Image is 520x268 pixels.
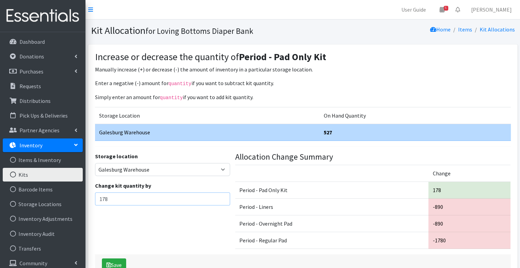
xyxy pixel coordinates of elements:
[19,38,45,45] p: Dashboard
[19,127,59,134] p: Partner Agencies
[3,168,83,182] a: Kits
[3,123,83,137] a: Partner Agencies
[3,153,83,167] a: Items & Inventory
[428,182,510,198] td: 178
[235,182,429,198] td: Period - Pad Only Kit
[239,51,326,63] strong: Period - Pad Only Kit
[3,79,83,93] a: Requests
[3,50,83,63] a: Donations
[235,198,429,215] td: Period - Liners
[444,6,448,11] span: 6
[95,124,320,141] td: Galesburg Warehouse
[3,227,83,241] a: Inventory Audit
[428,215,510,232] td: -890
[19,112,68,119] p: Pick Ups & Deliveries
[160,95,183,100] code: quantity
[19,142,42,149] p: Inventory
[3,138,83,152] a: Inventory
[95,65,511,73] p: Manually increase (+) or decrease (-) the amount of inventory in a particular storage location.
[19,68,43,75] p: Purchases
[3,65,83,78] a: Purchases
[19,83,41,90] p: Requests
[95,93,511,102] p: Simply enter an amount for if you want to add kit quantity.
[3,4,83,27] img: HumanEssentials
[235,215,429,232] td: Period - Overnight Pad
[169,81,191,86] code: quantity
[3,94,83,108] a: Distributions
[95,152,138,160] label: Storage location
[19,53,44,60] p: Donations
[3,212,83,226] a: Inventory Adjustments
[458,26,472,33] a: Items
[19,97,51,104] p: Distributions
[324,129,332,136] strong: 527
[3,242,83,255] a: Transfers
[320,107,511,124] td: On Hand Quantity
[434,3,450,16] a: 6
[3,197,83,211] a: Storage Locations
[95,107,320,124] td: Storage Location
[146,26,253,36] small: for Loving Bottoms Diaper Bank
[3,35,83,49] a: Dashboard
[95,182,151,190] label: Change kit quantity by
[396,3,431,16] a: User Guide
[3,183,83,196] a: Barcode Items
[480,26,515,33] a: Kit Allocations
[91,25,301,37] h1: Kit Allocation
[430,26,451,33] a: Home
[3,109,83,122] a: Pick Ups & Deliveries
[428,232,510,249] td: -1780
[19,260,47,267] p: Community
[428,165,510,182] td: Change
[95,79,511,88] p: Enter a negative (-) amount for if you want to subtract kit quantity.
[235,152,511,162] h4: Allocation Change Summary
[235,232,429,249] td: Period - Regular Pad
[466,3,517,16] a: [PERSON_NAME]
[95,51,511,63] h3: Increase or decrease the quantity of
[428,198,510,215] td: -890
